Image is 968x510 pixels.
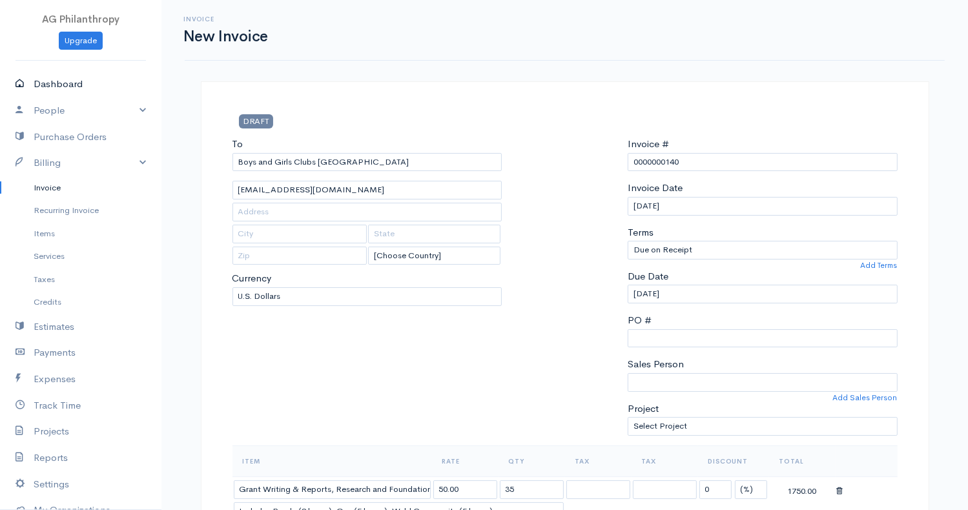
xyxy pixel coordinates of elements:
th: Rate [432,445,499,476]
label: Due Date [628,269,668,284]
label: Invoice Date [628,181,683,196]
th: Tax [632,445,698,476]
th: Tax [565,445,632,476]
h6: Invoice [183,15,268,23]
span: DRAFT [239,114,273,128]
a: Add Sales Person [833,392,898,403]
label: To [232,137,243,152]
label: Terms [628,225,654,240]
a: Add Terms [861,260,898,271]
input: State [368,225,500,243]
input: Zip [232,247,367,265]
th: Discount [698,445,769,476]
input: City [232,225,367,243]
input: dd-mm-yyyy [628,285,898,303]
a: Upgrade [59,32,103,50]
th: Item [232,445,432,476]
label: Sales Person [628,357,684,372]
input: Email [232,181,502,199]
th: Qty [499,445,565,476]
span: AG Philanthropy [42,13,119,25]
label: PO # [628,313,652,328]
label: Currency [232,271,272,286]
label: Project [628,402,659,416]
label: Invoice # [628,137,669,152]
input: dd-mm-yyyy [628,197,898,216]
h1: New Invoice [183,28,268,45]
th: Total [769,445,836,476]
input: Address [232,203,502,221]
input: Client Name [232,153,502,172]
div: 1750.00 [770,482,834,498]
input: Item Name [234,480,431,499]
